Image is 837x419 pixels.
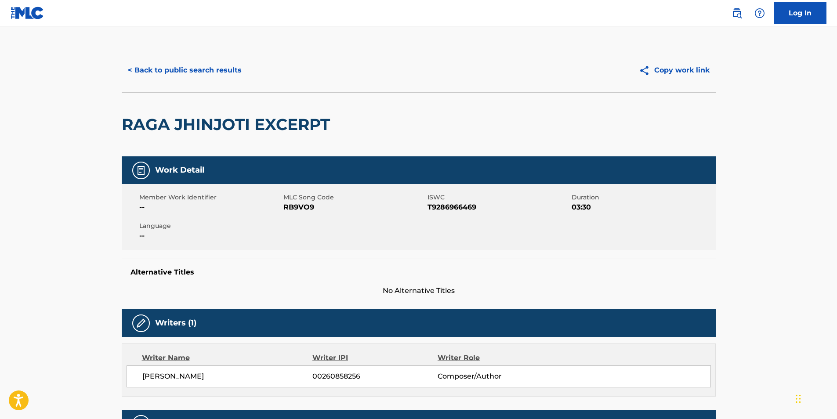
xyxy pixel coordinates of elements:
[732,8,742,18] img: search
[793,377,837,419] iframe: Chat Widget
[751,4,768,22] div: Help
[312,353,438,363] div: Writer IPI
[130,268,707,277] h5: Alternative Titles
[283,202,425,213] span: RB9VO9
[639,65,654,76] img: Copy work link
[122,59,248,81] button: < Back to public search results
[139,202,281,213] span: --
[428,202,569,213] span: T9286966469
[136,318,146,329] img: Writers
[572,193,714,202] span: Duration
[312,371,437,382] span: 00260858256
[155,165,204,175] h5: Work Detail
[155,318,196,328] h5: Writers (1)
[428,193,569,202] span: ISWC
[142,353,313,363] div: Writer Name
[139,221,281,231] span: Language
[754,8,765,18] img: help
[728,4,746,22] a: Public Search
[796,386,801,412] div: Drag
[438,353,551,363] div: Writer Role
[122,115,334,134] h2: RAGA JHINJOTI EXCERPT
[633,59,716,81] button: Copy work link
[122,285,716,296] span: No Alternative Titles
[283,193,425,202] span: MLC Song Code
[438,371,551,382] span: Composer/Author
[139,193,281,202] span: Member Work Identifier
[774,2,826,24] a: Log In
[142,371,313,382] span: [PERSON_NAME]
[139,231,281,241] span: --
[136,165,146,176] img: Work Detail
[11,7,44,19] img: MLC Logo
[572,202,714,213] span: 03:30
